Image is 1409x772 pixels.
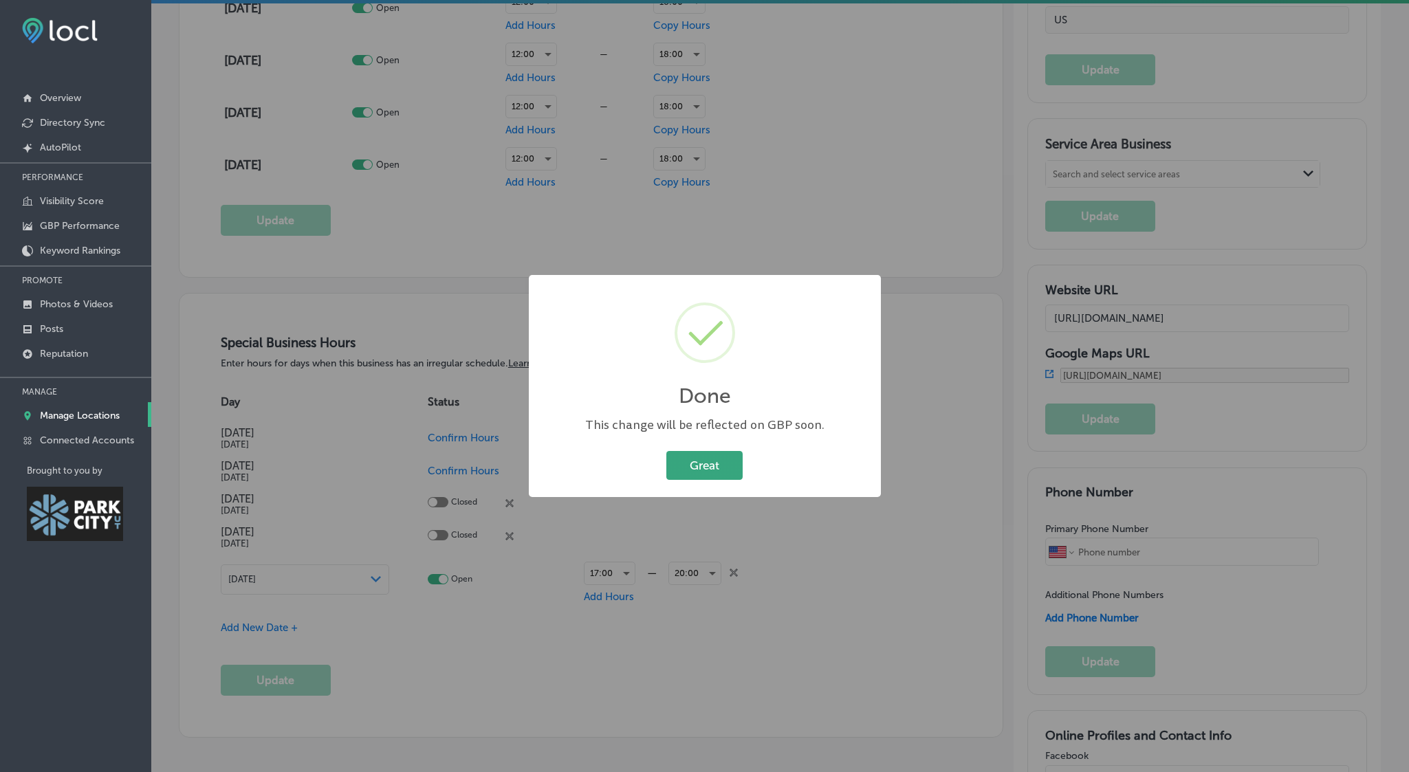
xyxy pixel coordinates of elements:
[40,323,63,335] p: Posts
[543,417,867,434] div: This change will be reflected on GBP soon.
[679,384,731,408] h2: Done
[27,465,151,476] p: Brought to you by
[27,487,123,541] img: Park City
[40,220,120,232] p: GBP Performance
[22,18,98,43] img: fda3e92497d09a02dc62c9cd864e3231.png
[40,298,113,310] p: Photos & Videos
[40,117,105,129] p: Directory Sync
[40,348,88,360] p: Reputation
[40,245,120,256] p: Keyword Rankings
[666,451,743,479] button: Great
[40,195,104,207] p: Visibility Score
[40,92,81,104] p: Overview
[40,410,120,421] p: Manage Locations
[40,142,81,153] p: AutoPilot
[40,434,134,446] p: Connected Accounts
